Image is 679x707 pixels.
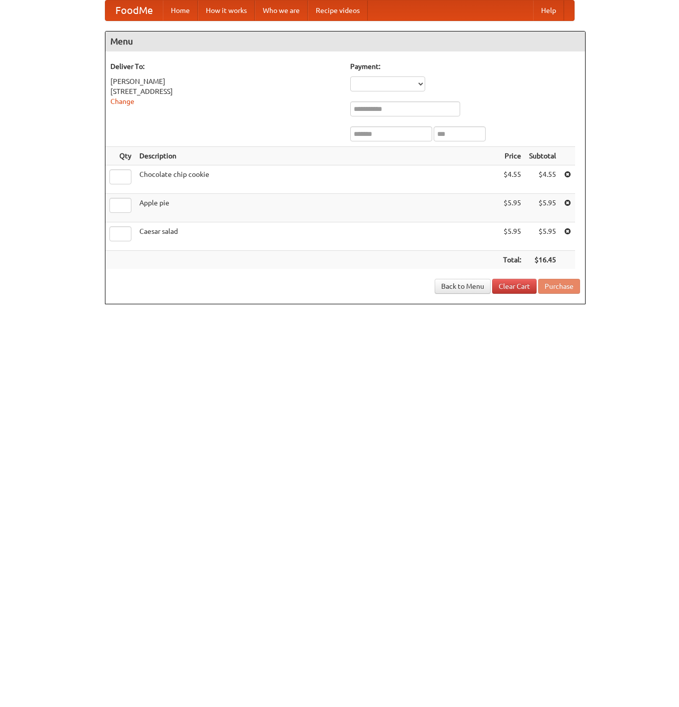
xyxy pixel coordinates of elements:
[499,194,525,222] td: $5.95
[435,279,491,294] a: Back to Menu
[308,0,368,20] a: Recipe videos
[499,251,525,269] th: Total:
[499,165,525,194] td: $4.55
[105,147,135,165] th: Qty
[110,97,134,105] a: Change
[105,0,163,20] a: FoodMe
[135,194,499,222] td: Apple pie
[499,222,525,251] td: $5.95
[350,61,580,71] h5: Payment:
[499,147,525,165] th: Price
[538,279,580,294] button: Purchase
[135,222,499,251] td: Caesar salad
[525,194,560,222] td: $5.95
[135,147,499,165] th: Description
[533,0,564,20] a: Help
[105,31,585,51] h4: Menu
[255,0,308,20] a: Who we are
[110,76,340,86] div: [PERSON_NAME]
[110,61,340,71] h5: Deliver To:
[525,147,560,165] th: Subtotal
[198,0,255,20] a: How it works
[135,165,499,194] td: Chocolate chip cookie
[525,222,560,251] td: $5.95
[525,251,560,269] th: $16.45
[492,279,537,294] a: Clear Cart
[110,86,340,96] div: [STREET_ADDRESS]
[525,165,560,194] td: $4.55
[163,0,198,20] a: Home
